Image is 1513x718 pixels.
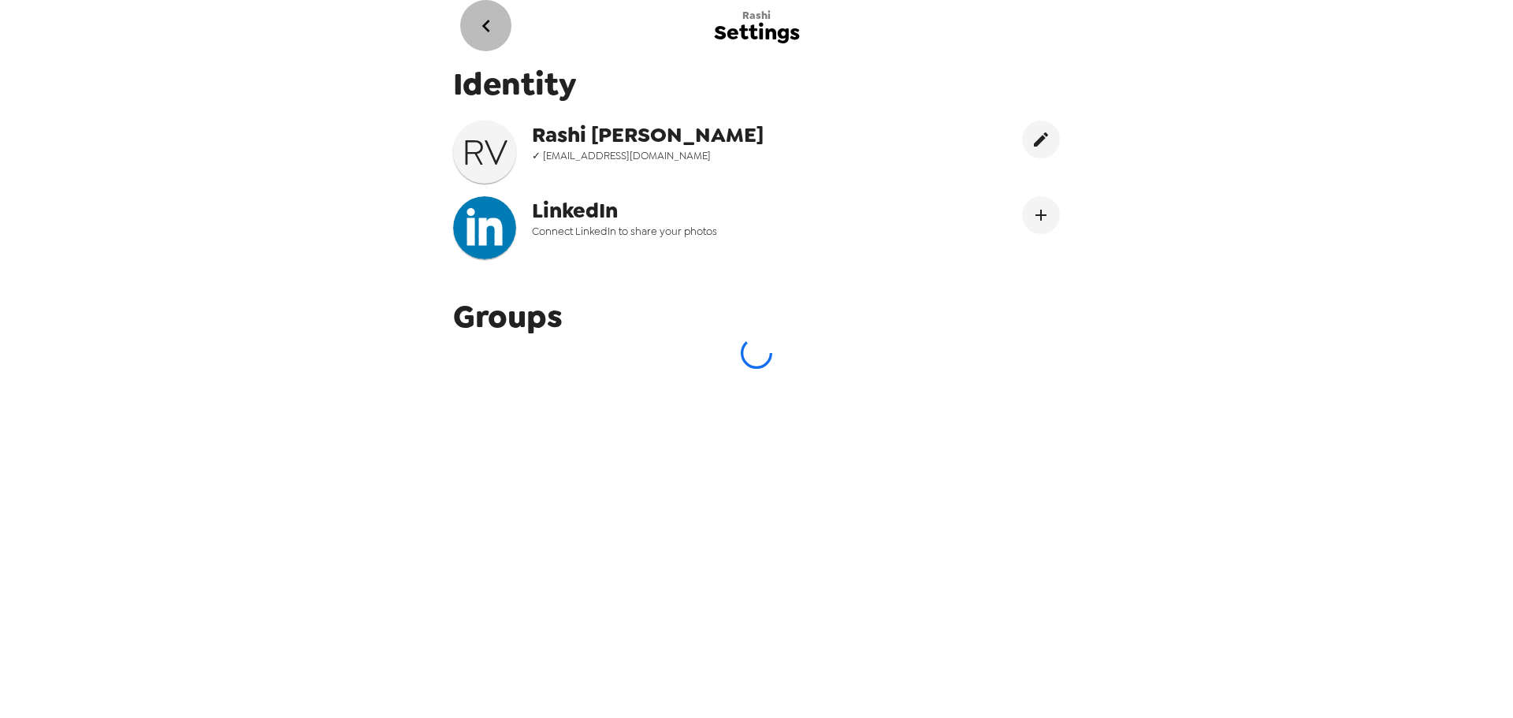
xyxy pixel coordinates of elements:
span: ✓ [EMAIL_ADDRESS][DOMAIN_NAME] [532,149,850,162]
span: Rashi [742,9,771,22]
span: Settings [714,22,800,43]
span: Connect LinkedIn to share your photos [532,225,850,238]
span: Rashi [PERSON_NAME] [532,121,850,149]
button: Connect LinekdIn [1022,196,1060,234]
span: Groups [453,296,563,337]
img: headshotImg [453,196,516,259]
button: edit [1022,121,1060,158]
span: LinkedIn [532,196,850,225]
h3: R V [453,130,516,174]
span: Identity [453,63,1060,105]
